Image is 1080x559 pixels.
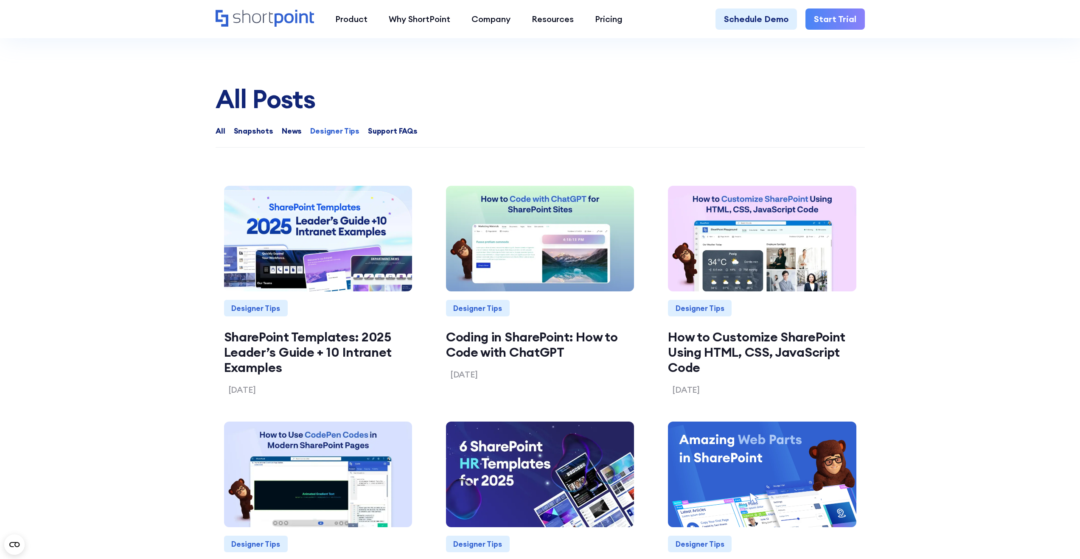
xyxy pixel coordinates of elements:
a: Home [216,10,314,28]
div: Company [471,13,511,25]
div: Designer Tips [446,300,510,316]
div: All Posts [216,85,865,113]
span: Designer Tips [310,126,359,137]
div: Designer Tips [668,536,732,552]
div: Why ShortPoint [389,13,450,25]
a: Product [325,8,378,30]
a: Why ShortPoint [378,8,461,30]
a: Pricing [584,8,633,30]
a: All [216,127,225,135]
span: News [282,126,302,137]
div: Pricing [595,13,623,25]
a: Start Trial [805,8,865,30]
form: Email Form [216,126,865,148]
button: Open CMP widget [4,534,25,555]
a: Coding in SharePoint: How to Code with ChatGPT [446,329,634,360]
p: [DATE] [672,383,700,396]
div: Designer Tips [224,536,288,552]
p: [DATE] [228,383,256,396]
a: How to Customize SharePoint Using HTML, CSS, JavaScript Code [668,329,856,375]
div: Designer Tips [668,300,732,316]
div: Designer Tips [224,300,288,316]
span: Support FAQs [368,126,418,137]
div: Resources [532,13,574,25]
a: Company [461,8,521,30]
a: SharePoint Templates: 2025 Leader’s Guide + 10 Intranet Examples [224,329,412,375]
a: Resources [521,8,584,30]
iframe: Chat Widget [1038,518,1080,559]
a: Schedule Demo [715,8,797,30]
p: [DATE] [450,368,478,381]
div: Product [335,13,367,25]
div: Designer Tips [446,536,510,552]
span: Snapshots [234,126,273,137]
